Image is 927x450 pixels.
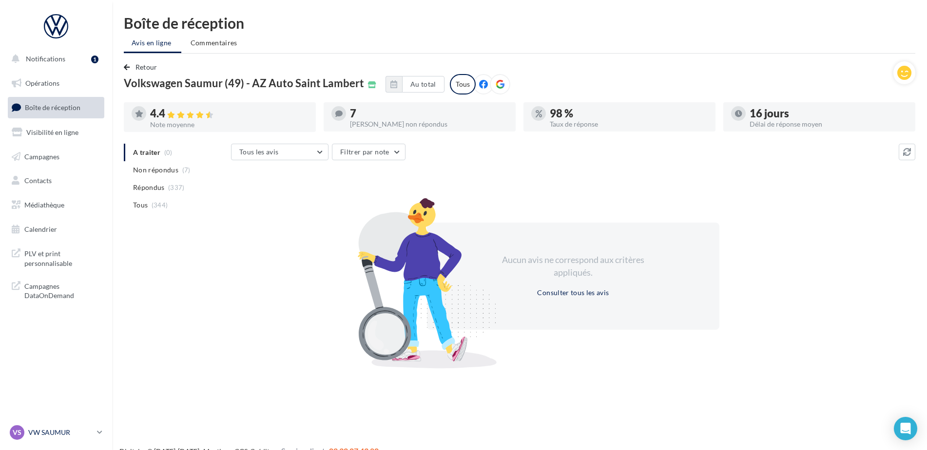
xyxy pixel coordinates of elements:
div: Aucun avis ne correspond aux critères appliqués. [489,254,657,279]
div: Tous [450,74,476,94]
span: Opérations [25,79,59,87]
div: 7 [350,108,508,119]
p: VW SAUMUR [28,428,93,437]
span: PLV et print personnalisable [24,247,100,268]
div: Open Intercom Messenger [894,417,917,440]
span: (344) [152,201,168,209]
div: Taux de réponse [550,121,708,128]
div: 98 % [550,108,708,119]
button: Tous les avis [231,144,328,160]
a: Calendrier [6,219,106,240]
button: Retour [124,61,161,73]
span: Campagnes DataOnDemand [24,280,100,300]
span: (337) [168,184,185,191]
button: Au total [386,76,444,93]
a: Contacts [6,170,106,191]
div: Note moyenne [150,121,308,128]
span: Boîte de réception [25,103,80,112]
span: Retour [135,63,157,71]
a: PLV et print personnalisable [6,243,106,272]
span: (7) [182,166,191,174]
span: Médiathèque [24,201,64,209]
span: Tous [133,200,148,210]
span: Notifications [26,55,65,63]
span: Campagnes [24,152,59,160]
span: Tous les avis [239,148,279,156]
a: Campagnes DataOnDemand [6,276,106,304]
a: Médiathèque [6,195,106,215]
a: VS VW SAUMUR [8,423,104,442]
span: Volkswagen Saumur (49) - AZ Auto Saint Lambert [124,78,364,89]
a: Visibilité en ligne [6,122,106,143]
div: 1 [91,56,98,63]
span: Répondus [133,183,165,192]
button: Filtrer par note [332,144,406,160]
div: Boîte de réception [124,16,915,30]
span: Commentaires [191,38,237,48]
div: 16 jours [750,108,908,119]
button: Au total [402,76,444,93]
button: Consulter tous les avis [533,287,613,299]
a: Opérations [6,73,106,94]
a: Campagnes [6,147,106,167]
span: Visibilité en ligne [26,128,78,136]
span: Contacts [24,176,52,185]
span: Non répondus [133,165,178,175]
div: Délai de réponse moyen [750,121,908,128]
button: Notifications 1 [6,49,102,69]
span: VS [13,428,21,437]
div: [PERSON_NAME] non répondus [350,121,508,128]
span: Calendrier [24,225,57,233]
a: Boîte de réception [6,97,106,118]
div: 4.4 [150,108,308,119]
